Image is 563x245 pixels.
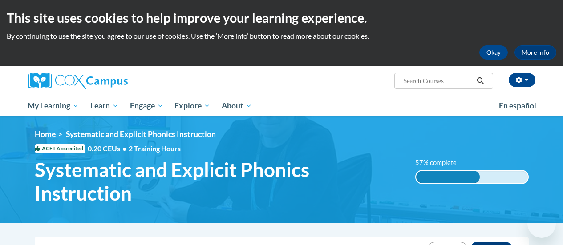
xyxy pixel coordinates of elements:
a: Learn [85,96,124,116]
div: 57% complete [416,171,480,183]
span: 2 Training Hours [129,144,181,153]
a: More Info [514,45,556,60]
button: Account Settings [509,73,535,87]
a: Home [35,129,56,139]
a: Engage [124,96,169,116]
div: Main menu [21,96,542,116]
span: Systematic and Explicit Phonics Instruction [66,129,216,139]
span: En español [499,101,536,110]
button: Search [474,76,487,86]
input: Search Courses [402,76,474,86]
label: 57% complete [415,158,466,168]
a: About [216,96,258,116]
span: Systematic and Explicit Phonics Instruction [35,158,402,205]
span: About [222,100,252,111]
span: Explore [174,100,210,111]
span: IACET Accredited [35,144,85,153]
button: Okay [479,45,508,60]
a: My Learning [22,96,85,116]
span: • [122,144,126,153]
p: By continuing to use the site you agree to our use of cookies. Use the ‘More info’ button to read... [7,31,556,41]
a: Cox Campus [28,73,188,89]
iframe: Button to launch messaging window [527,209,556,238]
h2: This site uses cookies to help improve your learning experience. [7,9,556,27]
span: Learn [90,100,118,111]
span: Engage [130,100,163,111]
span: My Learning [28,100,79,111]
a: En español [493,96,542,115]
span: 0.20 CEUs [88,144,129,153]
img: Cox Campus [28,73,128,89]
a: Explore [169,96,216,116]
